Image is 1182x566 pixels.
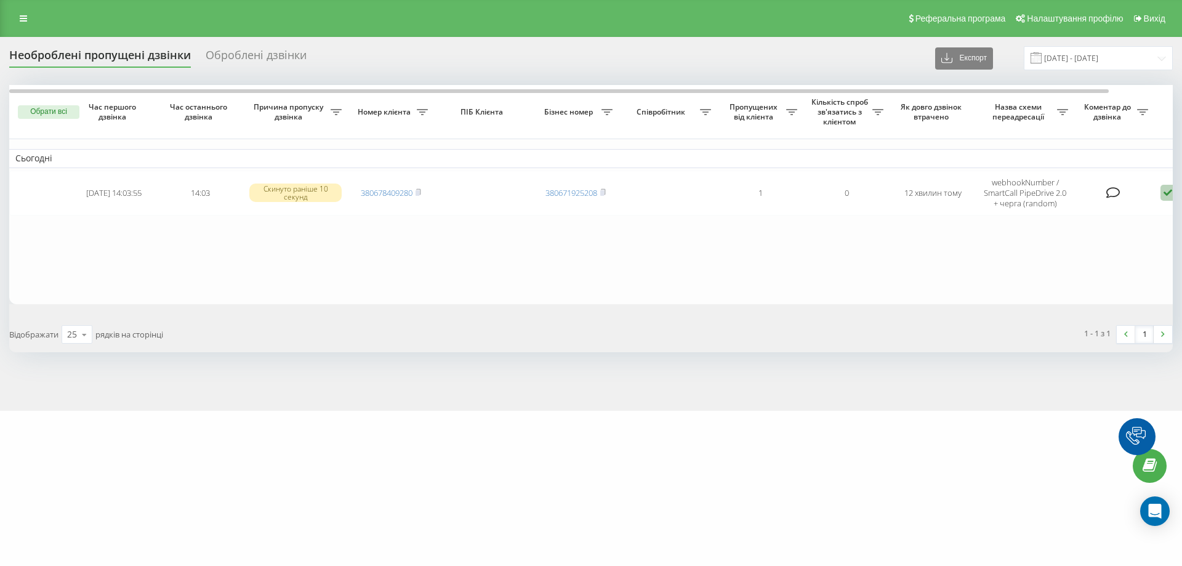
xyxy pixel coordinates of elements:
[9,329,58,340] span: Відображати
[915,14,1006,23] span: Реферальна програма
[249,102,331,121] span: Причина пропуску дзвінка
[81,102,147,121] span: Час першого дзвінка
[982,102,1057,121] span: Назва схеми переадресації
[18,105,79,119] button: Обрати всі
[803,171,890,216] td: 0
[1140,496,1170,526] div: Open Intercom Messenger
[9,49,191,68] div: Необроблені пропущені дзвінки
[444,107,522,117] span: ПІБ Клієнта
[206,49,307,68] div: Оброблені дзвінки
[625,107,700,117] span: Співробітник
[539,107,601,117] span: Бізнес номер
[976,171,1074,216] td: webhookNumber / SmartCall PipeDrive 2.0 + черга (random)
[890,171,976,216] td: 12 хвилин тому
[95,329,163,340] span: рядків на сторінці
[67,328,77,341] div: 25
[545,187,597,198] a: 380671925208
[717,171,803,216] td: 1
[71,171,157,216] td: [DATE] 14:03:55
[723,102,786,121] span: Пропущених від клієнта
[354,107,417,117] span: Номер клієнта
[899,102,966,121] span: Як довго дзвінок втрачено
[1084,327,1111,339] div: 1 - 1 з 1
[1080,102,1137,121] span: Коментар до дзвінка
[935,47,993,70] button: Експорт
[810,97,872,126] span: Кількість спроб зв'язатись з клієнтом
[157,171,243,216] td: 14:03
[167,102,233,121] span: Час останнього дзвінка
[1027,14,1123,23] span: Налаштування профілю
[1135,326,1154,343] a: 1
[249,184,342,202] div: Скинуто раніше 10 секунд
[1144,14,1165,23] span: Вихід
[361,187,412,198] a: 380678409280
